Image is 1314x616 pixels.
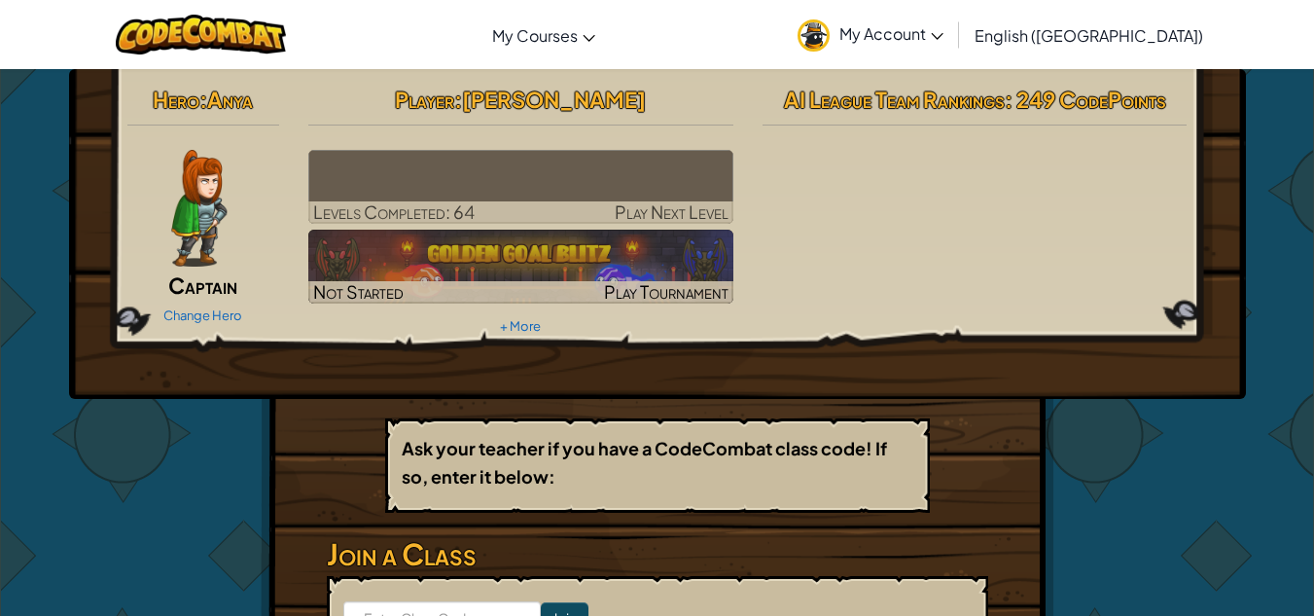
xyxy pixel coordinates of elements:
[313,200,475,223] span: Levels Completed: 64
[839,23,943,44] span: My Account
[171,150,227,267] img: captain-pose.png
[395,86,454,113] span: Player
[153,86,199,113] span: Hero
[116,15,286,54] img: CodeCombat logo
[327,532,988,576] h3: Join a Class
[454,86,462,113] span: :
[199,86,207,113] span: :
[482,9,605,61] a: My Courses
[492,25,578,46] span: My Courses
[615,200,728,223] span: Play Next Level
[965,9,1213,61] a: English ([GEOGRAPHIC_DATA])
[1005,86,1166,113] span: : 249 CodePoints
[788,4,953,65] a: My Account
[798,19,830,52] img: avatar
[308,150,733,224] a: Play Next Level
[308,230,733,304] img: Golden Goal
[163,308,242,323] a: Change Hero
[313,280,404,303] span: Not Started
[168,272,237,299] span: Captain
[207,86,253,113] span: Anya
[462,86,646,113] span: [PERSON_NAME]
[604,280,728,303] span: Play Tournament
[784,86,1005,113] span: AI League Team Rankings
[975,25,1203,46] span: English ([GEOGRAPHIC_DATA])
[402,437,887,488] b: Ask your teacher if you have a CodeCombat class code! If so, enter it below:
[500,318,541,334] a: + More
[308,230,733,304] a: Not StartedPlay Tournament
